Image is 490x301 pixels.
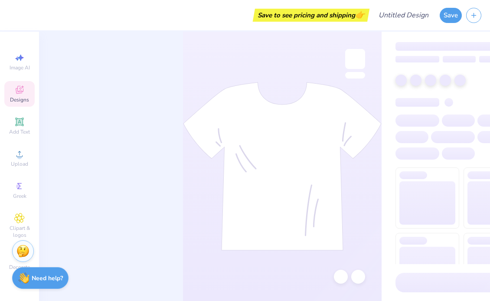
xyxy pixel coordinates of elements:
span: 👉 [355,10,365,20]
div: Save to see pricing and shipping [255,9,367,22]
span: Clipart & logos [4,225,35,239]
span: Image AI [10,64,30,71]
span: Decorate [9,264,30,271]
button: Save [440,8,462,23]
span: Designs [10,96,29,103]
input: Untitled Design [372,7,435,24]
span: Greek [13,193,26,200]
strong: Need help? [32,274,63,282]
span: Upload [11,160,28,167]
img: tee-skeleton.svg [183,82,382,251]
span: Add Text [9,128,30,135]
